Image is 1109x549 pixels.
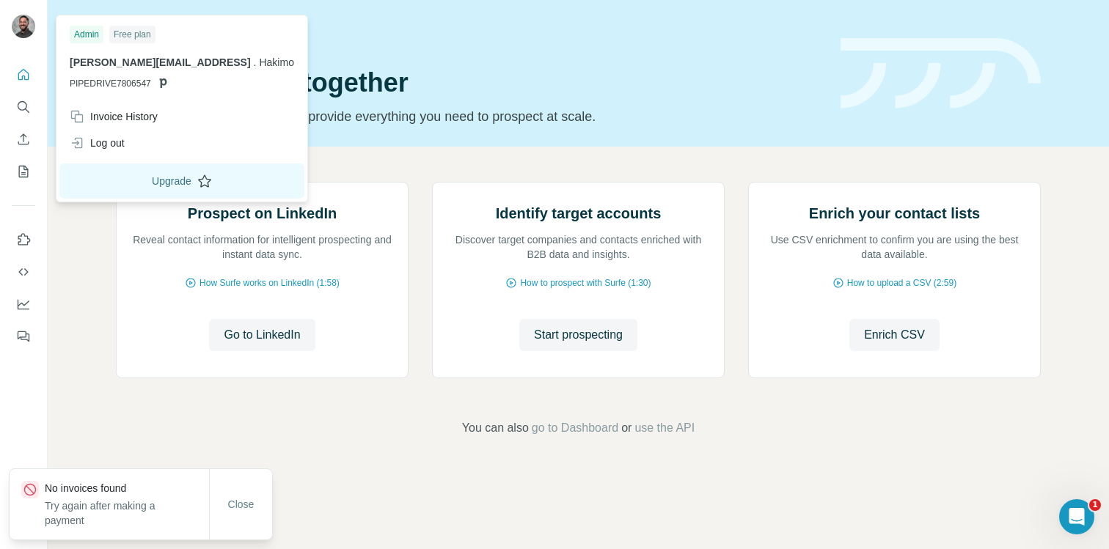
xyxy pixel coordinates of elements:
div: Quick start [116,27,823,42]
button: Start prospecting [519,319,637,351]
button: Close [218,491,265,517]
iframe: Intercom live chat [1059,499,1094,534]
span: Close [228,497,255,512]
h1: Let’s prospect together [116,68,823,97]
span: Go to LinkedIn [224,326,300,344]
div: Free plan [109,26,155,43]
span: [PERSON_NAME][EMAIL_ADDRESS] [70,56,251,68]
p: Discover target companies and contacts enriched with B2B data and insights. [447,232,709,262]
span: How to upload a CSV (2:59) [847,276,956,290]
span: You can also [462,419,529,437]
img: banner [841,38,1041,109]
span: . [254,56,257,68]
button: Go to LinkedIn [209,319,315,351]
button: Use Surfe API [12,259,35,285]
button: Dashboard [12,291,35,317]
button: use the API [634,419,695,437]
p: Pick your starting point and we’ll provide everything you need to prospect at scale. [116,106,823,127]
h2: Enrich your contact lists [809,203,980,224]
button: Quick start [12,62,35,88]
span: How to prospect with Surfe (1:30) [520,276,651,290]
div: Admin [70,26,103,43]
span: Start prospecting [534,326,623,344]
p: Reveal contact information for intelligent prospecting and instant data sync. [131,232,393,262]
p: Try again after making a payment [45,498,209,528]
span: How Surfe works on LinkedIn (1:58) [200,276,340,290]
p: Use CSV enrichment to confirm you are using the best data available. [764,232,1025,262]
button: Enrich CSV [849,319,940,351]
button: Use Surfe on LinkedIn [12,226,35,253]
span: Enrich CSV [864,326,925,344]
div: Log out [70,136,125,150]
span: Hakimo [259,56,293,68]
span: 1 [1089,499,1101,511]
h2: Prospect on LinkedIn [188,203,337,224]
div: Invoice History [70,109,158,124]
button: go to Dashboard [532,419,618,437]
h2: Identify target accounts [496,203,662,224]
span: or [621,419,632,437]
button: Enrich CSV [12,126,35,152]
button: Search [12,94,35,120]
button: My lists [12,158,35,185]
button: Feedback [12,323,35,350]
img: Avatar [12,15,35,38]
button: Upgrade [59,163,304,199]
span: PIPEDRIVE7806547 [70,77,151,90]
p: No invoices found [45,481,209,495]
